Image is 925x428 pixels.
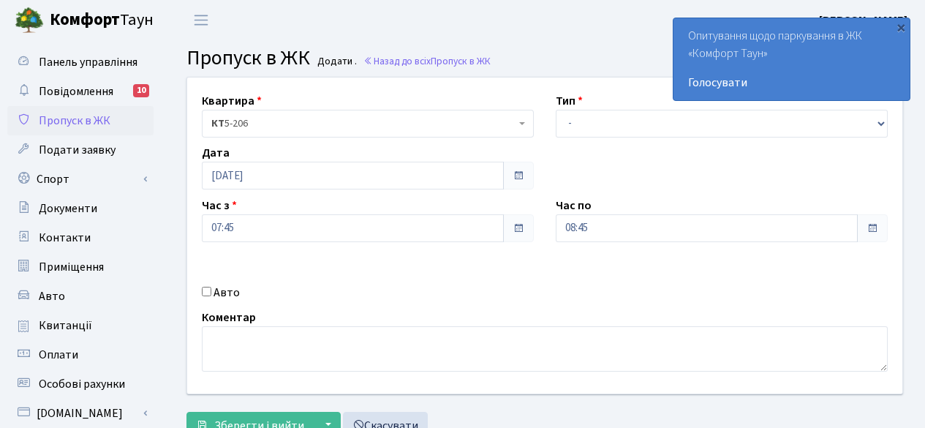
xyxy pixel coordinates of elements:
[556,92,583,110] label: Тип
[431,54,491,68] span: Пропуск в ЖК
[7,369,154,399] a: Особові рахунки
[7,282,154,311] a: Авто
[39,318,92,334] span: Квитанції
[556,197,592,214] label: Час по
[39,230,91,246] span: Контакти
[673,18,910,100] div: Опитування щодо паркування в ЖК «Комфорт Таун»
[39,200,97,217] span: Документи
[819,12,907,29] a: [PERSON_NAME]
[39,259,104,275] span: Приміщення
[894,20,908,34] div: ×
[7,399,154,428] a: [DOMAIN_NAME]
[202,110,534,138] span: <b>КТ</b>&nbsp;&nbsp;&nbsp;&nbsp;5-206
[39,376,125,392] span: Особові рахунки
[7,48,154,77] a: Панель управління
[7,135,154,165] a: Подати заявку
[214,284,240,301] label: Авто
[133,84,149,97] div: 10
[39,347,78,363] span: Оплати
[211,116,516,131] span: <b>КТ</b>&nbsp;&nbsp;&nbsp;&nbsp;5-206
[39,142,116,158] span: Подати заявку
[202,197,237,214] label: Час з
[7,106,154,135] a: Пропуск в ЖК
[50,8,120,31] b: Комфорт
[15,6,44,35] img: logo.png
[7,311,154,340] a: Квитанції
[39,113,110,129] span: Пропуск в ЖК
[7,194,154,223] a: Документи
[7,252,154,282] a: Приміщення
[39,288,65,304] span: Авто
[50,8,154,33] span: Таун
[7,165,154,194] a: Спорт
[183,8,219,32] button: Переключити навігацію
[211,116,224,131] b: КТ
[688,74,895,91] a: Голосувати
[186,43,310,72] span: Пропуск в ЖК
[7,223,154,252] a: Контакти
[363,54,491,68] a: Назад до всіхПропуск в ЖК
[39,83,113,100] span: Повідомлення
[202,92,262,110] label: Квартира
[39,54,137,70] span: Панель управління
[7,340,154,369] a: Оплати
[7,77,154,106] a: Повідомлення10
[202,309,256,326] label: Коментар
[314,56,357,68] small: Додати .
[202,144,230,162] label: Дата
